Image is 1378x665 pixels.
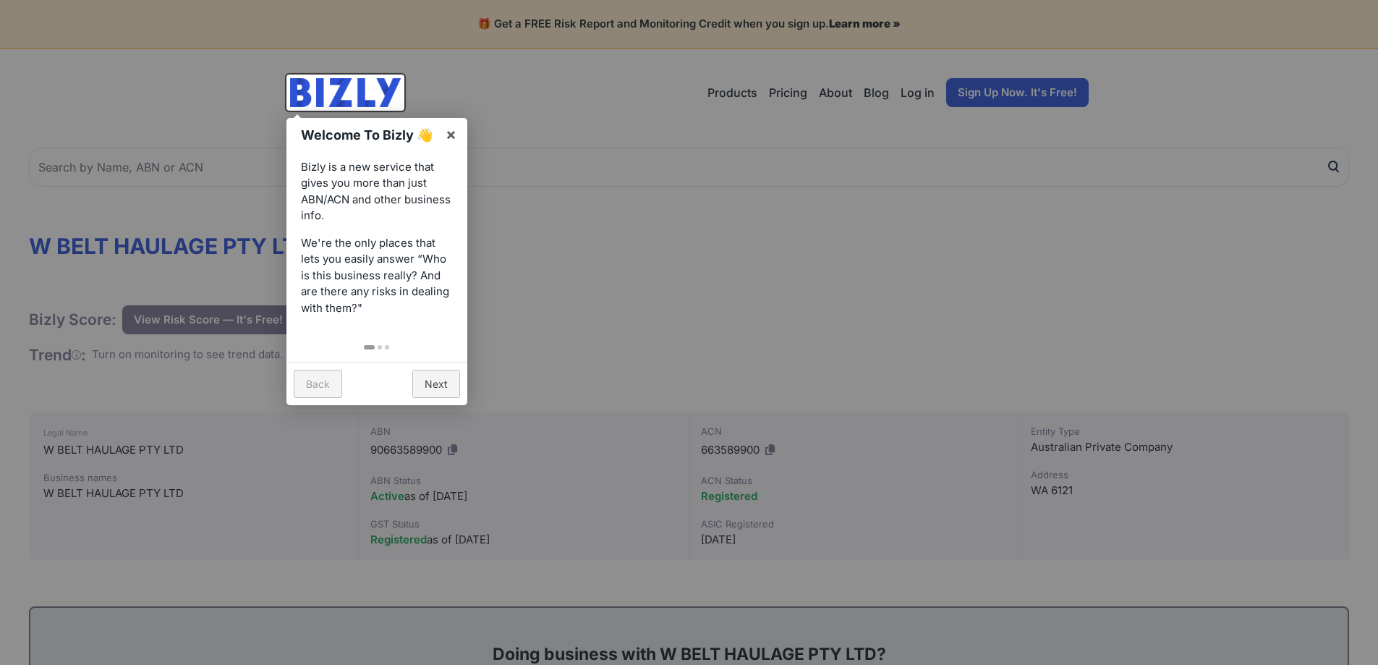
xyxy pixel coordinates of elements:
[435,118,467,151] a: ×
[301,159,453,224] p: Bizly is a new service that gives you more than just ABN/ACN and other business info.
[412,370,460,398] a: Next
[301,125,438,145] h1: Welcome To Bizly 👋
[301,235,453,317] p: We're the only places that lets you easily answer “Who is this business really? And are there any...
[294,370,342,398] a: Back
